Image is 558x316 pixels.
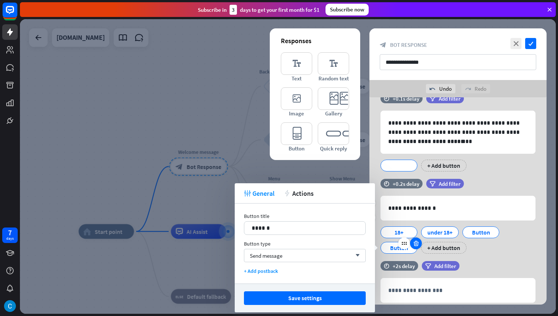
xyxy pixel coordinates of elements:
[244,240,366,247] div: Button type
[292,189,314,198] span: Actions
[430,86,435,92] i: undo
[469,227,493,238] div: Button
[244,268,366,274] div: + Add postback
[284,190,290,197] i: action
[421,242,466,254] div: + Add button
[525,38,536,49] i: check
[230,5,237,15] div: 3
[244,291,366,305] button: Save settings
[430,96,435,101] i: filter
[426,84,455,93] div: Undo
[250,252,282,259] span: Send message
[8,229,12,236] div: 7
[6,236,14,241] div: days
[387,242,411,253] div: Button
[439,180,461,187] span: Add filter
[430,181,435,187] i: filter
[244,213,366,219] div: Button title
[465,86,471,92] i: redo
[390,41,427,48] span: Bot Response
[434,263,456,270] span: Add filter
[510,38,521,49] i: close
[244,190,251,197] i: tweak
[425,263,431,269] i: filter
[439,95,461,102] span: Add filter
[387,227,411,238] div: 18+
[421,160,466,171] div: + Add button
[461,84,490,93] div: Redo
[427,227,452,238] div: under 18+
[393,180,419,187] div: +0.2s delay
[252,189,275,198] span: General
[198,5,320,15] div: Subscribe in days to get your first month for $1
[384,263,389,268] i: time
[6,3,28,25] button: Open LiveChat chat widget
[2,228,18,243] a: 7 days
[384,181,389,186] i: time
[380,42,386,48] i: block_bot_response
[393,95,419,102] div: +0.1s delay
[325,4,369,15] div: Subscribe now
[384,96,389,101] i: time
[352,253,360,258] i: arrow_down
[393,263,415,270] div: +2s delay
